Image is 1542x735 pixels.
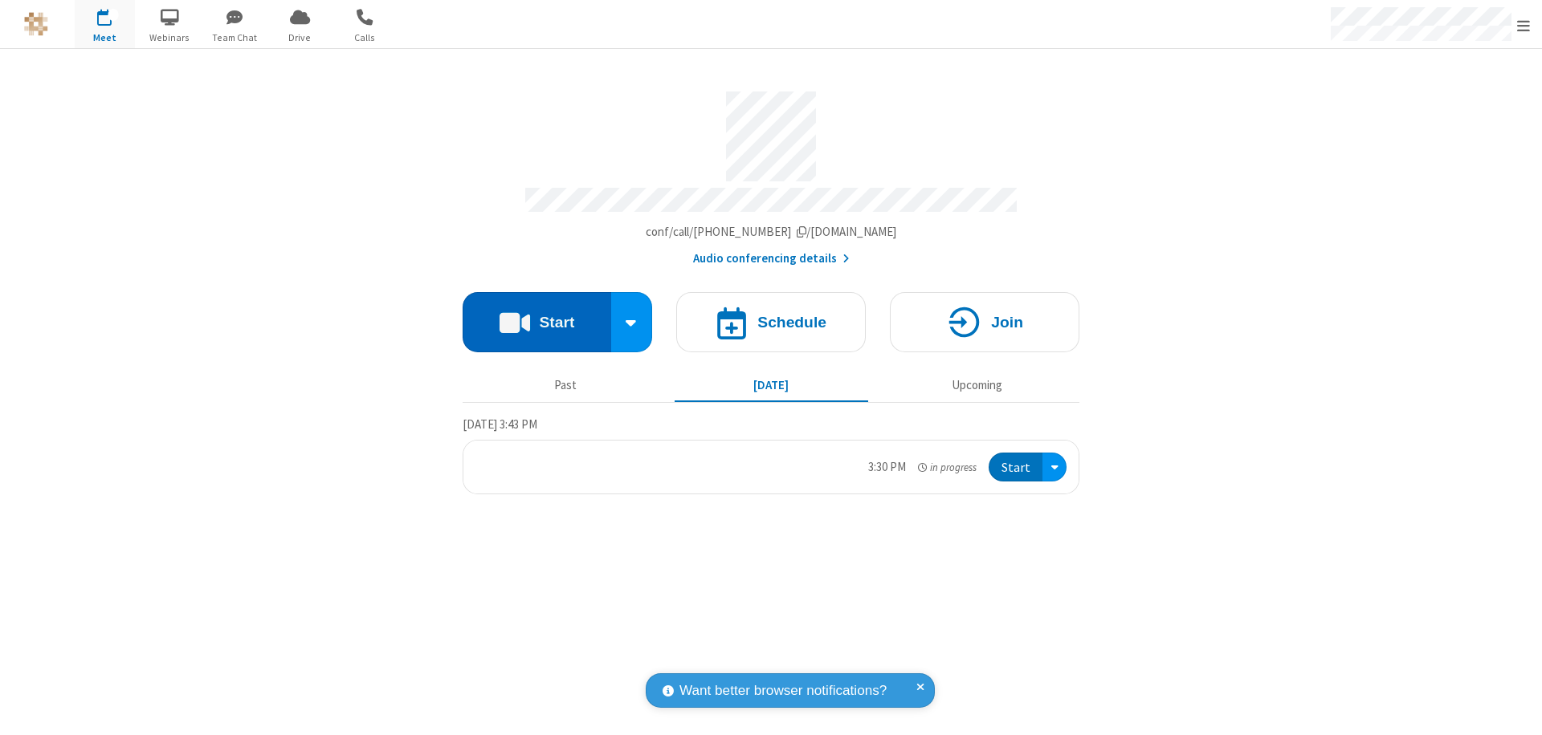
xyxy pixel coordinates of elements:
[539,315,574,330] h4: Start
[24,12,48,36] img: QA Selenium DO NOT DELETE OR CHANGE
[890,292,1079,352] button: Join
[646,224,897,239] span: Copy my meeting room link
[75,30,135,45] span: Meet
[463,415,1079,495] section: Today's Meetings
[675,370,868,400] button: [DATE]
[108,9,119,21] div: 1
[463,292,611,352] button: Start
[335,30,395,45] span: Calls
[880,370,1074,400] button: Upcoming
[868,458,906,477] div: 3:30 PM
[757,315,826,330] h4: Schedule
[646,223,897,242] button: Copy my meeting room linkCopy my meeting room link
[1042,453,1067,482] div: Open menu
[270,30,330,45] span: Drive
[991,315,1023,330] h4: Join
[918,460,977,475] em: in progress
[469,370,663,400] button: Past
[679,680,887,701] span: Want better browser notifications?
[463,79,1079,268] section: Account details
[693,250,850,268] button: Audio conferencing details
[205,30,265,45] span: Team Chat
[989,453,1042,482] button: Start
[140,30,200,45] span: Webinars
[611,292,653,352] div: Start conference options
[676,292,866,352] button: Schedule
[463,416,537,432] span: [DATE] 3:43 PM
[1502,693,1530,724] iframe: Chat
